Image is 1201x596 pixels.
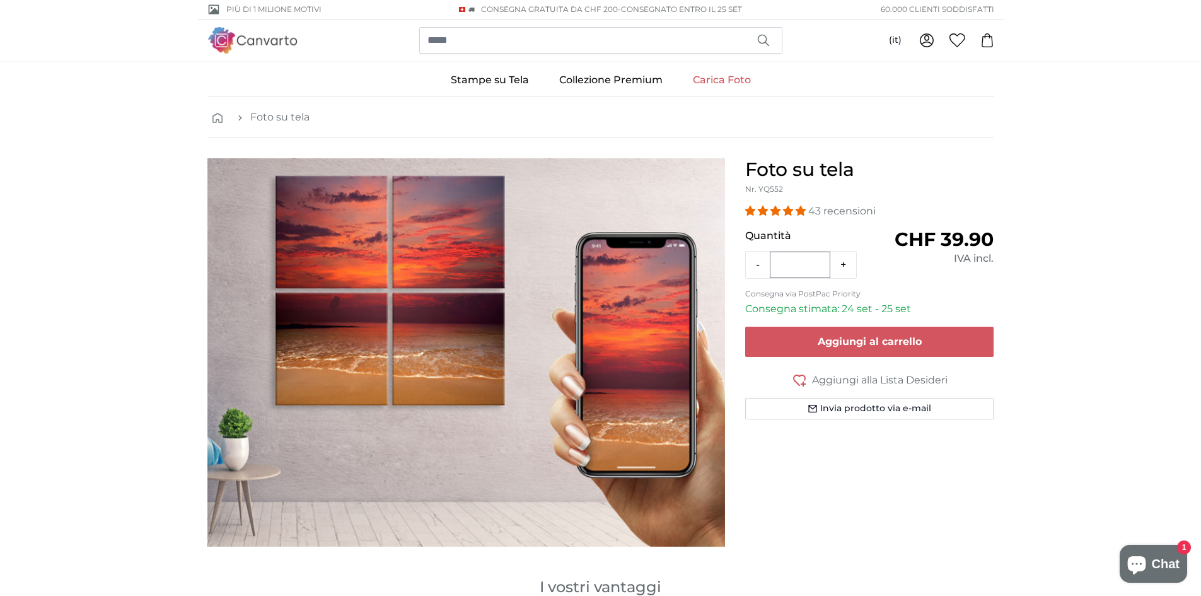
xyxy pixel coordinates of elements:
nav: breadcrumbs [207,97,994,138]
span: Consegna GRATUITA da CHF 200 [481,4,618,14]
a: Stampe su Tela [436,64,544,96]
span: - [618,4,742,14]
img: Svizzera [459,7,465,12]
span: Aggiungi alla Lista Desideri [812,373,948,388]
span: 60.000 clienti soddisfatti [881,4,994,15]
span: Consegnato entro il 25 set [621,4,742,14]
span: 4.98 stars [745,205,808,217]
span: Nr. YQ552 [745,184,783,194]
button: - [746,252,770,278]
button: Aggiungi al carrello [745,327,994,357]
p: Consegna stimata: 24 set - 25 set [745,301,994,317]
p: Quantità [745,228,869,243]
span: Più di 1 milione motivi [226,4,322,15]
a: Foto su tela [250,110,310,125]
div: 1 of 1 [207,158,725,547]
button: Invia prodotto via e-mail [745,398,994,419]
button: (it) [879,29,912,52]
div: IVA incl. [869,251,994,266]
button: Aggiungi alla Lista Desideri [745,372,994,388]
a: Carica Foto [678,64,766,96]
span: 43 recensioni [808,205,876,217]
inbox-online-store-chat: Chat negozio online di Shopify [1116,545,1191,586]
img: Canvarto [207,27,298,53]
p: Consegna via PostPac Priority [745,289,994,299]
span: Aggiungi al carrello [818,336,922,348]
h1: Foto su tela [745,158,994,181]
span: CHF 39.90 [895,228,994,251]
a: Collezione Premium [544,64,678,96]
img: personalised-canvas-print [207,158,725,547]
button: + [830,252,856,278]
